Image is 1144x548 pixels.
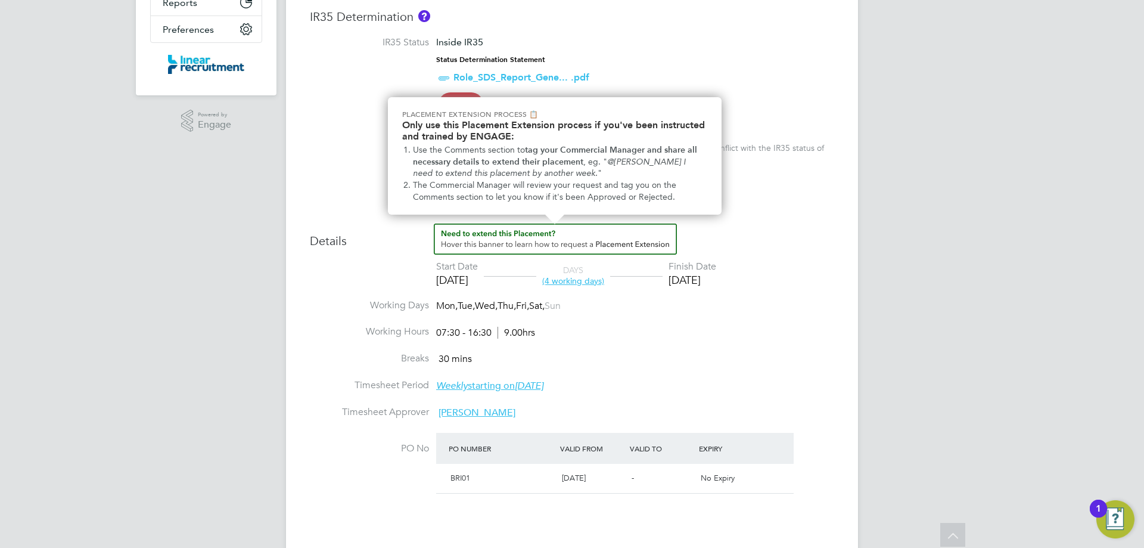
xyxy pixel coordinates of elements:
label: Working Days [310,299,429,312]
button: About IR35 [418,10,430,22]
div: PO Number [446,438,557,459]
div: Valid To [627,438,697,459]
li: The Commercial Manager will review your request and tag you on the Comments section to let you kn... [413,179,707,203]
div: Finish Date [669,261,716,273]
strong: Status Determination Statement [436,55,545,64]
label: Timesheet Period [310,379,429,392]
span: (4 working days) [542,275,604,286]
span: BRI01 [450,473,470,483]
span: Thu, [498,300,516,312]
span: , eg. " [583,157,607,167]
div: [DATE] [436,273,478,287]
div: DAYS [536,265,610,286]
span: Powered by [198,110,231,120]
span: starting on [436,380,543,392]
span: - [632,473,634,483]
div: Expiry [696,438,766,459]
span: 9.00hrs [498,327,535,339]
div: Need to extend this Placement? Hover this banner. [388,97,722,215]
em: [DATE] [515,380,543,392]
span: Engage [198,120,231,130]
label: Timesheet Approver [310,406,429,419]
span: 30 mins [439,353,472,365]
span: Sun [545,300,561,312]
button: How to extend a Placement? [434,224,677,255]
label: PO No [310,442,429,455]
span: [DATE] [562,473,586,483]
label: Breaks [310,352,429,365]
strong: tag your Commercial Manager and share all necessary details to extend their placement [413,145,700,167]
em: @[PERSON_NAME] I need to extend this placement by another week. [413,157,688,179]
span: Sat, [529,300,545,312]
label: Working Hours [310,326,429,338]
img: linearrecruitment-logo-retina.png [168,55,244,74]
div: 1 [1096,509,1101,524]
div: 07:30 - 16:30 [436,327,535,339]
em: Weekly [436,380,468,392]
span: Wed, [475,300,498,312]
div: Valid From [557,438,627,459]
label: IR35 Status [310,36,429,49]
button: Open Resource Center, 1 new notification [1096,500,1134,538]
div: Start Date [436,261,478,273]
span: [PERSON_NAME] [439,407,515,419]
span: Use the Comments section to [413,145,525,155]
h3: IR35 Determination [310,9,834,24]
label: IR35 Risk [310,98,429,110]
a: Go to home page [150,55,262,74]
h2: Only use this Placement Extension process if you've been instructed and trained by ENGAGE: [402,119,707,142]
div: [DATE] [669,273,716,287]
span: No Expiry [701,473,735,483]
span: Inside IR35 [436,36,483,48]
span: Tue, [458,300,475,312]
p: Placement Extension Process 📋 [402,109,707,119]
span: Fri, [516,300,529,312]
span: Preferences [163,24,214,35]
span: " [598,168,602,178]
a: Role_SDS_Report_Gene... .pdf [453,72,589,83]
span: High [439,92,483,116]
span: Mon, [436,300,458,312]
h3: Details [310,224,834,249]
